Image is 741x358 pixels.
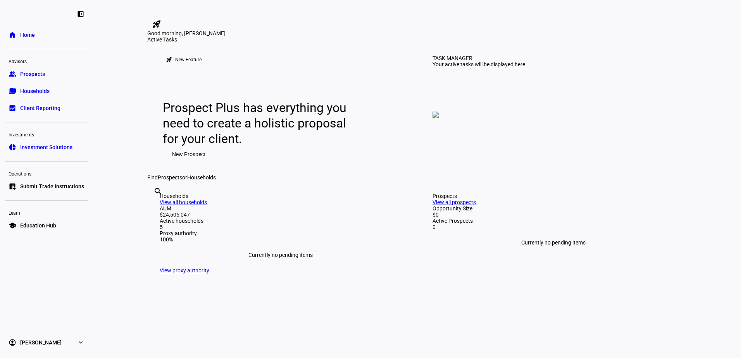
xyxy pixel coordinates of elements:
a: View all prospects [433,199,476,205]
div: Currently no pending items [160,243,402,267]
div: Active Prospects [433,218,674,224]
span: 9 [679,8,686,14]
span: Prospects [20,70,45,78]
eth-mat-symbol: bid_landscape [9,104,16,112]
div: 5 [160,224,402,230]
div: Learn [5,207,88,218]
span: Prospects [158,174,182,181]
div: Active Tasks [147,36,687,43]
div: Households [160,193,402,199]
eth-mat-symbol: group [9,70,16,78]
div: $24,506,047 [160,212,402,218]
span: Investment Solutions [20,143,72,151]
div: AUM [160,205,402,212]
a: bid_landscapeClient Reporting [5,100,88,116]
div: Prospects [433,193,674,199]
eth-mat-symbol: left_panel_close [77,10,84,18]
div: 0 [433,224,674,230]
div: Find or [147,174,687,181]
a: View all households [160,199,207,205]
a: folder_copyHouseholds [5,83,88,99]
a: View proxy authority [160,267,209,274]
eth-mat-symbol: home [9,31,16,39]
span: Households [187,174,216,181]
div: Good morning, [PERSON_NAME] [147,30,687,36]
button: New Prospect [163,146,215,162]
div: Prospect Plus has everything you need to create a holistic proposal for your client. [163,100,354,146]
span: Submit Trade Instructions [20,182,84,190]
span: Client Reporting [20,104,60,112]
a: groupProspects [5,66,88,82]
mat-icon: search [153,187,163,196]
eth-mat-symbol: folder_copy [9,87,16,95]
eth-mat-symbol: account_circle [9,339,16,346]
span: Households [20,87,50,95]
input: Enter name of prospect or household [153,197,155,207]
span: [PERSON_NAME] [20,339,62,346]
span: Education Hub [20,222,56,229]
div: Proxy authority [160,230,402,236]
eth-mat-symbol: pie_chart [9,143,16,151]
div: Currently no pending items [433,230,674,255]
a: homeHome [5,27,88,43]
div: Advisors [5,55,88,66]
div: Opportunity Size [433,205,674,212]
div: $0 [433,212,674,218]
mat-icon: rocket_launch [152,19,161,29]
a: pie_chartInvestment Solutions [5,139,88,155]
div: Operations [5,168,88,179]
div: TASK MANAGER [433,55,472,61]
eth-mat-symbol: list_alt_add [9,182,16,190]
div: Your active tasks will be displayed here [433,61,525,67]
div: Investments [5,129,88,139]
div: New Feature [175,57,202,63]
eth-mat-symbol: school [9,222,16,229]
span: New Prospect [172,146,206,162]
span: Home [20,31,35,39]
mat-icon: rocket_launch [166,57,172,63]
div: Active households [160,218,402,224]
div: 100% [160,236,402,243]
eth-mat-symbol: expand_more [77,339,84,346]
img: empty-tasks.png [433,112,439,118]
